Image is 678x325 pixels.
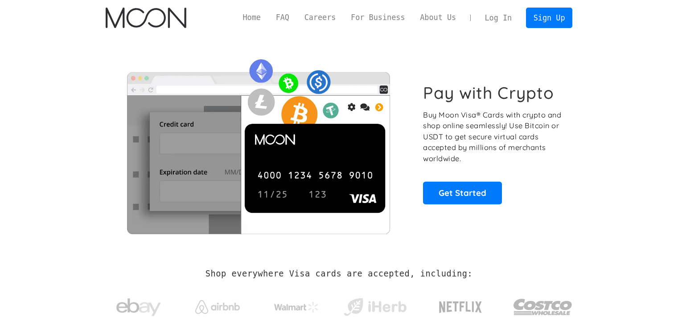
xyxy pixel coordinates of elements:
img: Costco [513,290,573,324]
a: Careers [297,12,343,23]
a: Home [235,12,268,23]
a: Sign Up [526,8,572,28]
h2: Shop everywhere Visa cards are accepted, including: [205,269,473,279]
a: Log In [477,8,519,28]
img: Airbnb [195,300,240,314]
img: Moon Logo [106,8,186,28]
a: iHerb [342,287,408,323]
img: Moon Cards let you spend your crypto anywhere Visa is accepted. [106,53,411,234]
p: Buy Moon Visa® Cards with crypto and shop online seamlessly! Use Bitcoin or USDT to get secure vi... [423,110,563,164]
a: Netflix [421,287,501,323]
a: FAQ [268,12,297,23]
h1: Pay with Crypto [423,83,554,103]
a: home [106,8,186,28]
a: About Us [412,12,464,23]
a: Walmart [263,293,329,317]
img: iHerb [342,296,408,319]
img: Walmart [274,302,319,313]
a: Airbnb [184,291,251,318]
a: Get Started [423,182,502,204]
img: ebay [116,293,161,321]
img: Netflix [438,296,483,318]
a: For Business [343,12,412,23]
